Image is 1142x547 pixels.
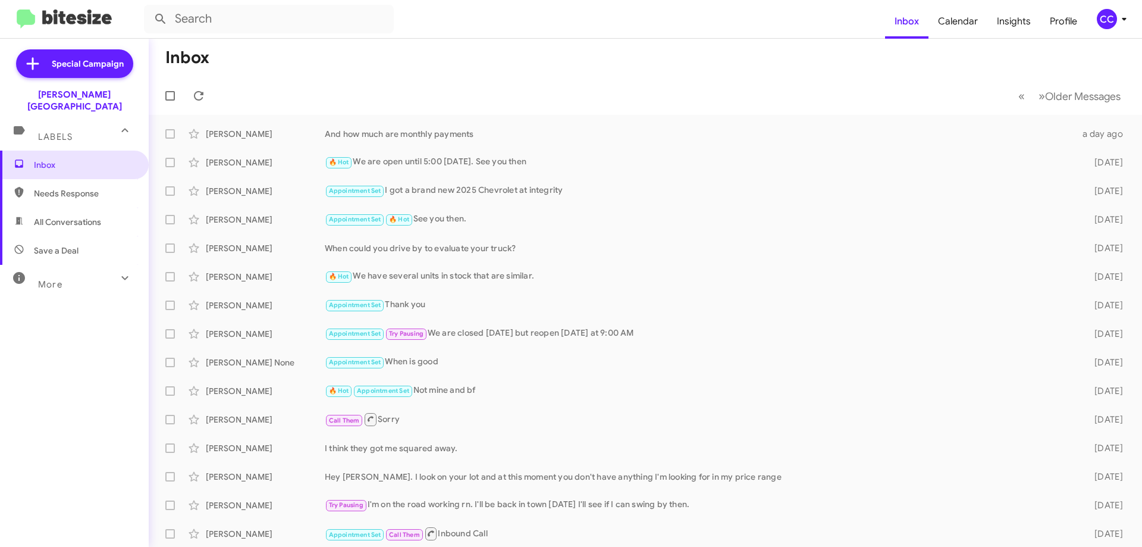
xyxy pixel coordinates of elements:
[329,358,381,366] span: Appointment Set
[34,245,79,257] span: Save a Deal
[1075,328,1132,340] div: [DATE]
[206,499,325,511] div: [PERSON_NAME]
[325,298,1075,312] div: Thank you
[329,301,381,309] span: Appointment Set
[1075,242,1132,254] div: [DATE]
[325,327,1075,340] div: We are closed [DATE] but reopen [DATE] at 9:00 AM
[389,531,420,539] span: Call Them
[325,412,1075,427] div: Sorry
[1039,89,1045,104] span: »
[1075,185,1132,197] div: [DATE]
[1097,9,1117,29] div: CC
[206,299,325,311] div: [PERSON_NAME]
[206,328,325,340] div: [PERSON_NAME]
[329,158,349,166] span: 🔥 Hot
[325,442,1075,454] div: I think they got me squared away.
[165,48,209,67] h1: Inbox
[329,387,349,395] span: 🔥 Hot
[329,501,363,509] span: Try Pausing
[206,528,325,540] div: [PERSON_NAME]
[1075,385,1132,397] div: [DATE]
[325,242,1075,254] div: When could you drive by to evaluate your truck?
[325,184,1075,198] div: I got a brand new 2025 Chevrolet at integrity
[1075,271,1132,283] div: [DATE]
[34,159,135,171] span: Inbox
[1075,214,1132,226] div: [DATE]
[1075,414,1132,426] div: [DATE]
[1045,90,1121,103] span: Older Messages
[325,355,1075,369] div: When is good
[325,128,1075,140] div: And how much are monthly payments
[1075,528,1132,540] div: [DATE]
[206,357,325,368] div: [PERSON_NAME] None
[206,442,325,454] div: [PERSON_NAME]
[325,212,1075,226] div: See you then.
[34,216,101,228] span: All Conversations
[38,132,73,142] span: Labels
[1075,442,1132,454] div: [DATE]
[325,471,1075,483] div: Hey [PERSON_NAME]. I look on your lot and at this moment you don't have anything I'm looking for ...
[1075,157,1132,168] div: [DATE]
[987,4,1040,39] a: Insights
[34,187,135,199] span: Needs Response
[206,471,325,483] div: [PERSON_NAME]
[206,185,325,197] div: [PERSON_NAME]
[329,330,381,337] span: Appointment Set
[325,526,1075,541] div: Inbound Call
[329,215,381,223] span: Appointment Set
[206,242,325,254] div: [PERSON_NAME]
[38,279,62,290] span: More
[1075,128,1132,140] div: a day ago
[1087,9,1129,29] button: CC
[1075,357,1132,368] div: [DATE]
[389,215,409,223] span: 🔥 Hot
[1075,471,1132,483] div: [DATE]
[1018,89,1025,104] span: «
[1012,84,1128,108] nav: Page navigation example
[1075,499,1132,511] div: [DATE]
[389,330,423,337] span: Try Pausing
[325,498,1075,512] div: I'm on the road working rn. I'll be back in town [DATE] I'll see if I can swing by then.
[329,417,360,424] span: Call Them
[329,273,349,280] span: 🔥 Hot
[144,5,394,33] input: Search
[52,58,124,70] span: Special Campaign
[1011,84,1032,108] button: Previous
[206,128,325,140] div: [PERSON_NAME]
[329,187,381,195] span: Appointment Set
[325,155,1075,169] div: We are open until 5:00 [DATE]. See you then
[206,271,325,283] div: [PERSON_NAME]
[206,214,325,226] div: [PERSON_NAME]
[325,384,1075,398] div: Not mine and bf
[357,387,409,395] span: Appointment Set
[329,531,381,539] span: Appointment Set
[928,4,987,39] a: Calendar
[206,157,325,168] div: [PERSON_NAME]
[1075,299,1132,311] div: [DATE]
[885,4,928,39] a: Inbox
[206,385,325,397] div: [PERSON_NAME]
[1031,84,1128,108] button: Next
[325,270,1075,283] div: We have several units in stock that are similar.
[206,414,325,426] div: [PERSON_NAME]
[16,49,133,78] a: Special Campaign
[1040,4,1087,39] a: Profile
